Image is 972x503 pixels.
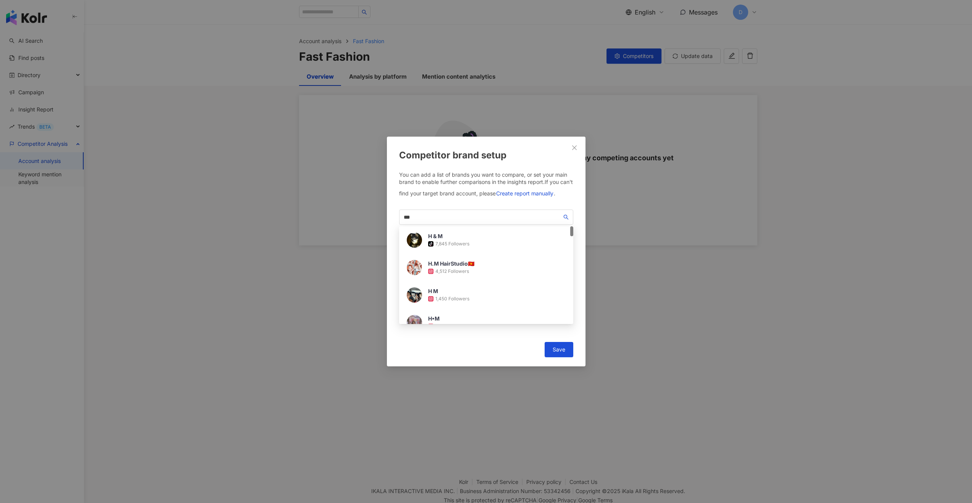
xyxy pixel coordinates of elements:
div: 1,595 Followers [435,323,469,330]
div: H.M HairStudio🇻🇳 [428,260,474,268]
span: Create report manually [496,190,553,197]
div: H & M [428,232,469,240]
button: Create report manually [496,186,554,201]
div: You can add a list of brands you want to compare, or set your main brand to enable further compar... [399,171,573,201]
img: KOL Avatar [407,287,422,303]
img: KOL Avatar [407,260,422,275]
div: 7,845 Followers [435,241,469,247]
div: 1,450 Followers [435,296,469,302]
img: KOL Avatar [407,315,422,330]
span: search [563,214,569,220]
div: Competitor brand setup [399,149,573,162]
button: Save [545,342,573,357]
img: KOL Avatar [407,232,422,248]
span: Save [553,347,565,353]
button: Close [567,140,582,155]
span: close [571,145,577,151]
div: H M [428,287,469,295]
div: H•M [428,315,469,322]
div: 4,512 Followers [435,268,469,275]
